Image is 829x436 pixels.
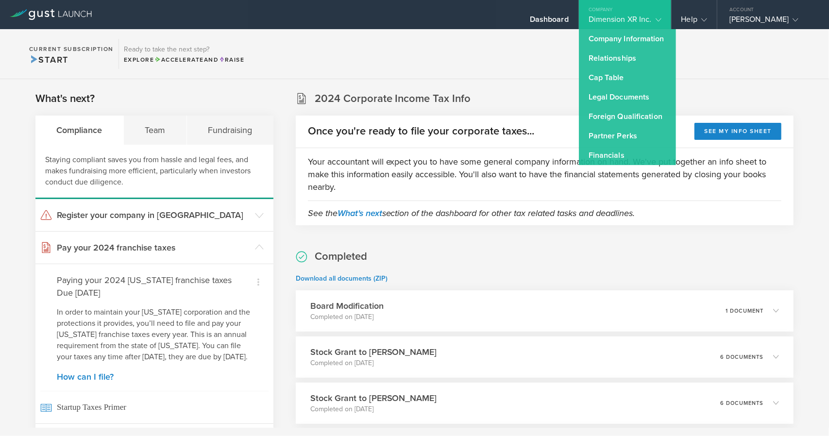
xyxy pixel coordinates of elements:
[720,401,763,406] p: 6 documents
[187,116,273,145] div: Fundraising
[29,46,114,52] h2: Current Subscription
[308,208,635,218] em: See the section of the dashboard for other tax related tasks and deadlines.
[310,404,437,414] p: Completed on [DATE]
[35,116,124,145] div: Compliance
[154,56,219,63] span: and
[589,15,661,29] div: Dimension XR Inc.
[315,92,471,106] h2: 2024 Corporate Income Tax Info
[35,145,273,199] div: Staying compliant saves you from hassle and legal fees, and makes fundraising more efficient, par...
[57,209,250,221] h3: Register your company in [GEOGRAPHIC_DATA]
[40,391,269,423] span: Startup Taxes Primer
[154,56,204,63] span: Accelerate
[726,308,763,314] p: 1 document
[118,39,249,69] div: Ready to take the next step?ExploreAccelerateandRaise
[530,15,569,29] div: Dashboard
[57,307,252,363] p: In order to maintain your [US_STATE] corporation and the protections it provides, you’ll need to ...
[310,346,437,358] h3: Stock Grant to [PERSON_NAME]
[681,15,707,29] div: Help
[57,274,252,299] h4: Paying your 2024 [US_STATE] franchise taxes Due [DATE]
[310,392,437,404] h3: Stock Grant to [PERSON_NAME]
[720,354,763,360] p: 6 documents
[310,312,384,322] p: Completed on [DATE]
[308,155,781,193] p: Your accountant will expect you to have some general company information on hand. We've put toget...
[694,123,781,140] button: See my info sheet
[57,241,250,254] h3: Pay your 2024 franchise taxes
[57,372,252,381] a: How can I file?
[338,208,382,218] a: What's next
[310,300,384,312] h3: Board Modification
[296,274,388,283] a: Download all documents (ZIP)
[315,250,367,264] h2: Completed
[29,54,68,65] span: Start
[310,358,437,368] p: Completed on [DATE]
[780,389,829,436] iframe: Chat Widget
[219,56,244,63] span: Raise
[124,46,244,53] h3: Ready to take the next step?
[124,116,187,145] div: Team
[35,391,273,423] a: Startup Taxes Primer
[308,124,535,138] h2: Once you're ready to file your corporate taxes...
[124,55,244,64] div: Explore
[729,15,812,29] div: [PERSON_NAME]
[35,92,95,106] h2: What's next?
